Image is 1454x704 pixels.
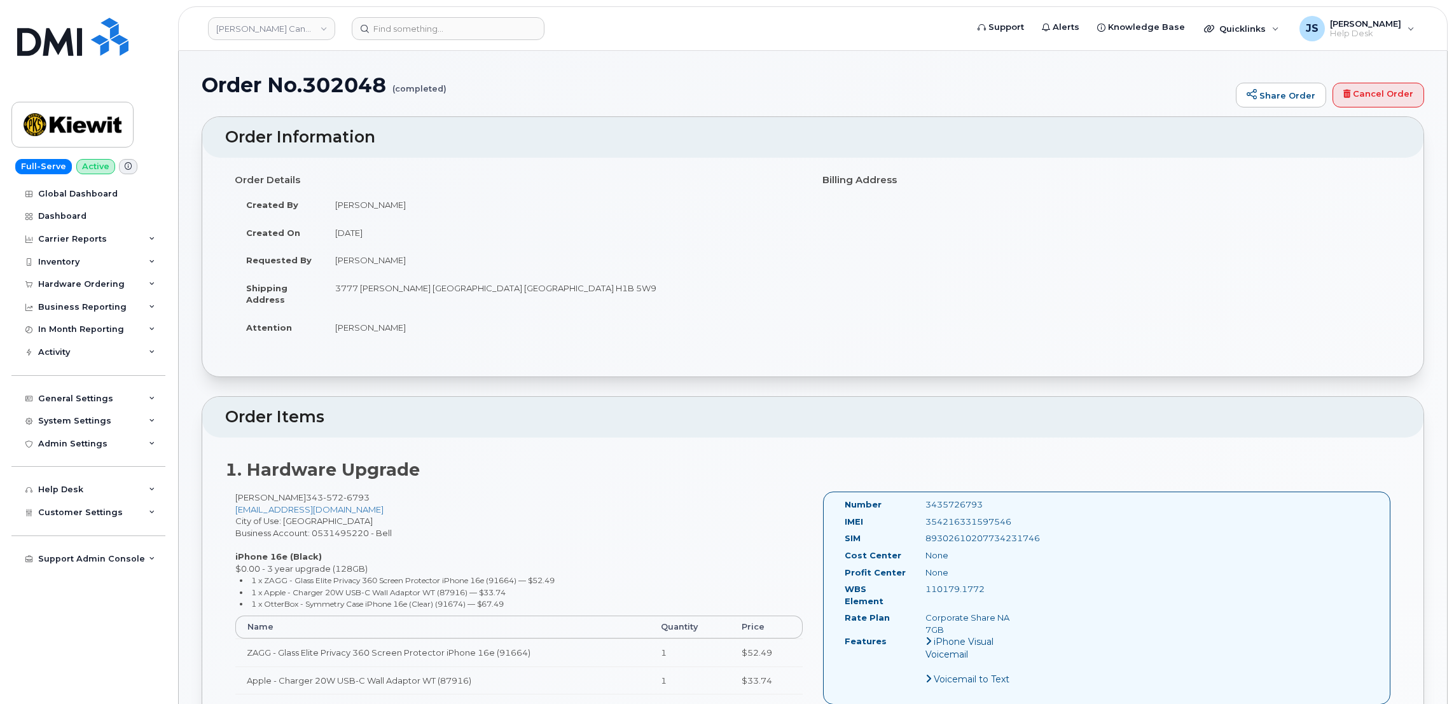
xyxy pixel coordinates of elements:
[822,175,1391,186] h4: Billing Address
[202,74,1229,96] h1: Order No.302048
[324,314,803,342] td: [PERSON_NAME]
[649,616,730,638] th: Quantity
[916,612,1028,635] div: Corporate Share NA 7GB
[324,246,803,274] td: [PERSON_NAME]
[845,567,906,579] label: Profit Center
[235,504,384,514] a: [EMAIL_ADDRESS][DOMAIN_NAME]
[251,599,504,609] small: 1 x OtterBox - Symmetry Case iPhone 16e (Clear) (91674) — $67.49
[323,492,343,502] span: 572
[845,583,906,607] label: WBS Element
[845,549,901,562] label: Cost Center
[235,175,803,186] h4: Order Details
[225,408,1401,426] h2: Order Items
[324,191,803,219] td: [PERSON_NAME]
[392,74,447,93] small: (completed)
[1399,649,1444,694] iframe: Messenger Launcher
[934,673,1009,685] span: Voicemail to Text
[251,576,555,585] small: 1 x ZAGG - Glass Elite Privacy 360 Screen Protector iPhone 16e (91664) — $52.49
[343,492,370,502] span: 6793
[225,128,1401,146] h2: Order Information
[235,666,649,694] td: Apple - Charger 20W USB-C Wall Adaptor WT (87916)
[306,492,370,502] span: 343
[251,588,506,597] small: 1 x Apple - Charger 20W USB-C Wall Adaptor WT (87916) — $33.74
[235,551,322,562] strong: iPhone 16e (Black)
[649,638,730,666] td: 1
[730,616,803,638] th: Price
[246,255,312,265] strong: Requested By
[1333,83,1424,108] a: Cancel Order
[324,219,803,247] td: [DATE]
[730,666,803,694] td: $33.74
[916,499,1028,511] div: 3435726793
[845,499,882,511] label: Number
[845,532,861,544] label: SIM
[324,274,803,314] td: 3777 [PERSON_NAME] [GEOGRAPHIC_DATA] [GEOGRAPHIC_DATA] H1B 5W9
[916,516,1028,528] div: 354216331597546
[916,549,1028,562] div: None
[246,283,287,305] strong: Shipping Address
[235,616,649,638] th: Name
[845,516,863,528] label: IMEI
[246,200,298,210] strong: Created By
[1236,83,1326,108] a: Share Order
[730,638,803,666] td: $52.49
[916,583,1028,595] div: 110179.1772
[225,459,420,480] strong: 1. Hardware Upgrade
[916,567,1028,579] div: None
[916,532,1028,544] div: 89302610207734231746
[649,666,730,694] td: 1
[235,638,649,666] td: ZAGG - Glass Elite Privacy 360 Screen Protector iPhone 16e (91664)
[246,322,292,333] strong: Attention
[845,635,887,647] label: Features
[925,636,994,660] span: iPhone Visual Voicemail
[246,228,300,238] strong: Created On
[845,612,890,624] label: Rate Plan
